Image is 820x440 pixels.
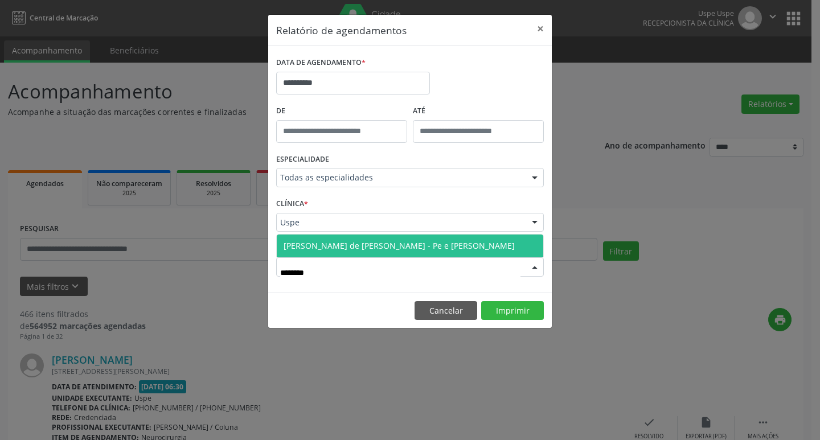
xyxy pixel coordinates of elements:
[284,240,515,251] span: [PERSON_NAME] de [PERSON_NAME] - Pe e [PERSON_NAME]
[276,102,407,120] label: De
[413,102,544,120] label: ATÉ
[529,15,552,43] button: Close
[276,23,407,38] h5: Relatório de agendamentos
[276,195,308,213] label: CLÍNICA
[481,301,544,320] button: Imprimir
[280,217,520,228] span: Uspe
[276,151,329,168] label: ESPECIALIDADE
[415,301,477,320] button: Cancelar
[280,172,520,183] span: Todas as especialidades
[276,54,366,72] label: DATA DE AGENDAMENTO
